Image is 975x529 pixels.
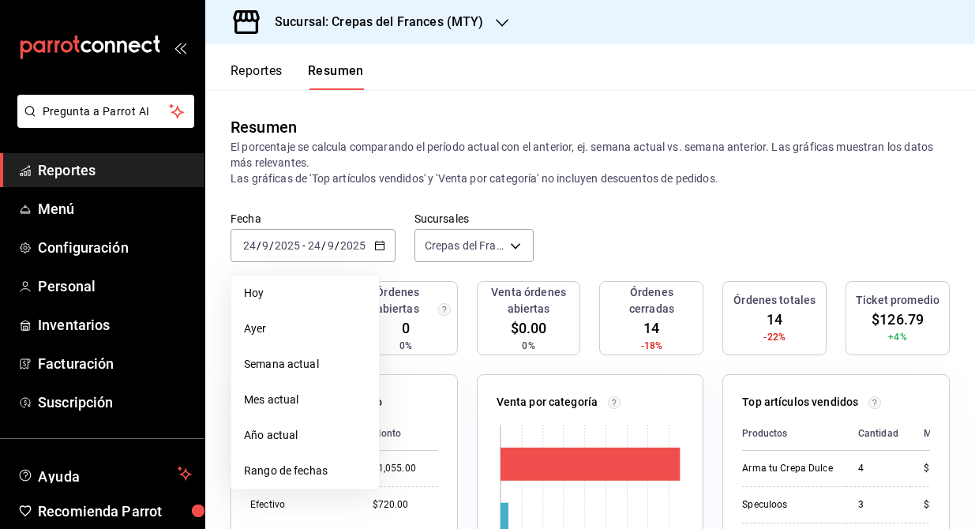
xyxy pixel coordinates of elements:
h3: Venta órdenes abiertas [484,284,574,317]
p: El porcentaje se calcula comparando el período actual con el anterior, ej. semana actual vs. sema... [231,139,950,186]
input: -- [261,239,269,252]
button: Resumen [308,63,364,90]
th: Monto [911,417,960,451]
h3: Órdenes totales [733,292,816,309]
span: Reportes [38,159,192,181]
span: Mes actual [244,392,366,408]
span: Recomienda Parrot [38,501,192,522]
input: -- [327,239,335,252]
div: Arma tu Crepa Dulce [742,462,832,475]
div: $1,055.00 [373,462,438,475]
span: Configuración [38,237,192,258]
span: Rango de fechas [244,463,366,479]
span: Inventarios [38,314,192,336]
div: navigation tabs [231,63,364,90]
span: Crepas del Frances (MTY) [425,238,505,253]
div: Speculoos [742,498,832,512]
div: Resumen [231,115,297,139]
span: Año actual [244,427,366,444]
span: -18% [641,339,663,353]
span: Personal [38,276,192,297]
span: Suscripción [38,392,192,413]
h3: Órdenes abiertas [361,284,435,317]
span: - [302,239,306,252]
span: / [269,239,274,252]
div: 3 [858,498,898,512]
span: 0% [522,339,534,353]
th: Cantidad [846,417,911,451]
h3: Órdenes cerradas [606,284,696,317]
label: Fecha [231,213,396,224]
th: Productos [742,417,845,451]
h3: Sucursal: Crepas del Frances (MTY) [262,13,483,32]
span: Semana actual [244,356,366,373]
h3: Ticket promedio [856,292,939,309]
button: Reportes [231,63,283,90]
span: Facturación [38,353,192,374]
span: 0% [399,339,412,353]
span: $0.00 [511,317,547,339]
div: $390.00 [924,498,960,512]
input: -- [242,239,257,252]
div: Efectivo [250,498,347,512]
p: Venta por categoría [497,394,598,411]
input: -- [307,239,321,252]
button: Pregunta a Parrot AI [17,95,194,128]
span: Ayuda [38,464,171,483]
span: -22% [763,330,786,344]
button: open_drawer_menu [174,41,186,54]
th: Monto [360,417,438,451]
span: / [257,239,261,252]
span: +4% [888,330,906,344]
span: Hoy [244,285,366,302]
span: Menú [38,198,192,219]
div: 4 [858,462,898,475]
span: 14 [643,317,659,339]
span: / [321,239,326,252]
span: Ayer [244,321,366,337]
div: $720.00 [373,498,438,512]
span: 14 [767,309,782,330]
p: Top artículos vendidos [742,394,858,411]
span: $126.79 [872,309,924,330]
input: ---- [274,239,301,252]
a: Pregunta a Parrot AI [11,114,194,131]
input: ---- [339,239,366,252]
div: $505.00 [924,462,960,475]
span: Pregunta a Parrot AI [43,103,170,120]
span: 0 [402,317,410,339]
span: / [335,239,339,252]
label: Sucursales [414,213,534,224]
